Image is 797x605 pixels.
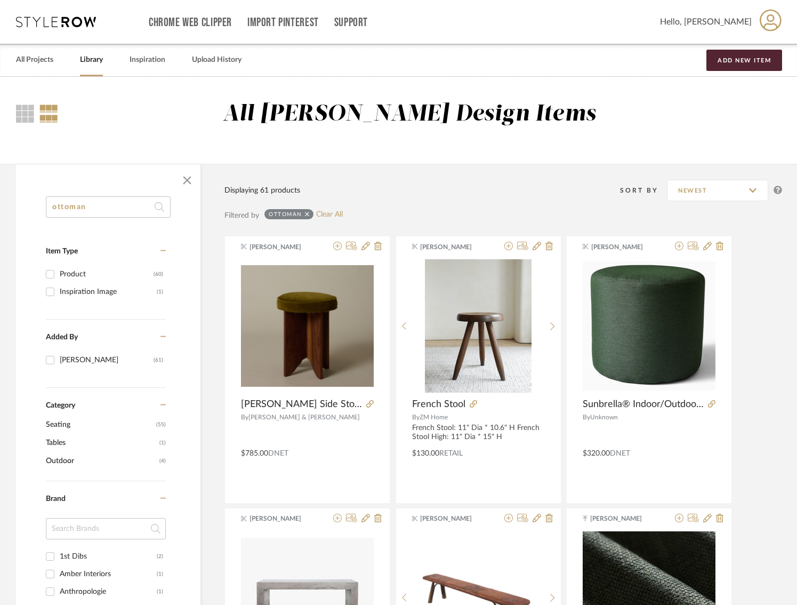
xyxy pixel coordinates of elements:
span: Unknown [590,414,618,420]
div: (2) [157,548,163,565]
a: Upload History [192,53,241,67]
div: (1) [157,566,163,583]
span: [PERSON_NAME] Side Stool / Walnut + Olive Chenille [241,399,362,410]
button: Add New Item [706,50,782,71]
span: $320.00 [583,450,610,457]
span: Retail [439,450,463,457]
input: Search within 61 results [46,196,171,218]
span: Tables [46,434,157,452]
span: Item Type [46,248,78,255]
a: Inspiration [130,53,165,67]
div: (60) [154,266,163,283]
div: 1st Dibs [60,548,157,565]
span: DNET [268,450,288,457]
span: $785.00 [241,450,268,457]
div: [PERSON_NAME] [60,352,154,369]
span: [PERSON_NAME] [420,242,487,252]
div: Amber Interiors [60,566,157,583]
span: Hello, [PERSON_NAME] [660,15,752,28]
div: Sort By [620,185,667,196]
span: Brand [46,495,66,503]
img: French Stool [425,259,532,393]
div: ottoman [269,211,302,218]
a: Clear All [316,210,343,219]
span: (55) [156,416,166,433]
span: [PERSON_NAME] [249,242,317,252]
button: Close [176,170,198,191]
span: By [241,414,248,420]
a: Library [80,53,103,67]
div: All [PERSON_NAME] Design Items [223,101,596,128]
span: (1) [159,434,166,451]
span: (4) [159,452,166,469]
span: [PERSON_NAME] [249,514,317,523]
img: Sunbrella® Indoor/Outdoor Cast Round Pouf [583,261,715,390]
a: Import Pinterest [247,18,319,27]
a: Chrome Web Clipper [149,18,232,27]
span: DNET [610,450,630,457]
div: Filtered by [224,210,259,221]
span: Seating [46,416,154,434]
span: Added By [46,333,78,341]
span: [PERSON_NAME] [591,242,658,252]
div: Anthropologie [60,583,157,600]
div: (1) [157,583,163,600]
span: [PERSON_NAME] [420,514,487,523]
span: [PERSON_NAME] & [PERSON_NAME] [248,414,360,420]
span: Category [46,401,75,410]
div: French Stool: 11" Dia * 10.6" H French Stool High: 11" Dia * 15" H [412,424,545,442]
div: Displaying 61 products [224,185,300,196]
span: $130.00 [412,450,439,457]
span: ZM Home [420,414,448,420]
div: Product [60,266,154,283]
img: Lloyd Side Stool / Walnut + Olive Chenille [241,265,374,387]
div: (61) [154,352,163,369]
a: Support [334,18,368,27]
span: [PERSON_NAME] [590,514,657,523]
div: Inspiration Image [60,283,157,300]
span: French Stool [412,399,465,410]
span: Sunbrella® Indoor/Outdoor Cast Round Pouf [583,399,704,410]
div: (1) [157,283,163,300]
span: Outdoor [46,452,157,470]
input: Search Brands [46,518,166,539]
span: By [583,414,590,420]
span: By [412,414,420,420]
a: All Projects [16,53,53,67]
